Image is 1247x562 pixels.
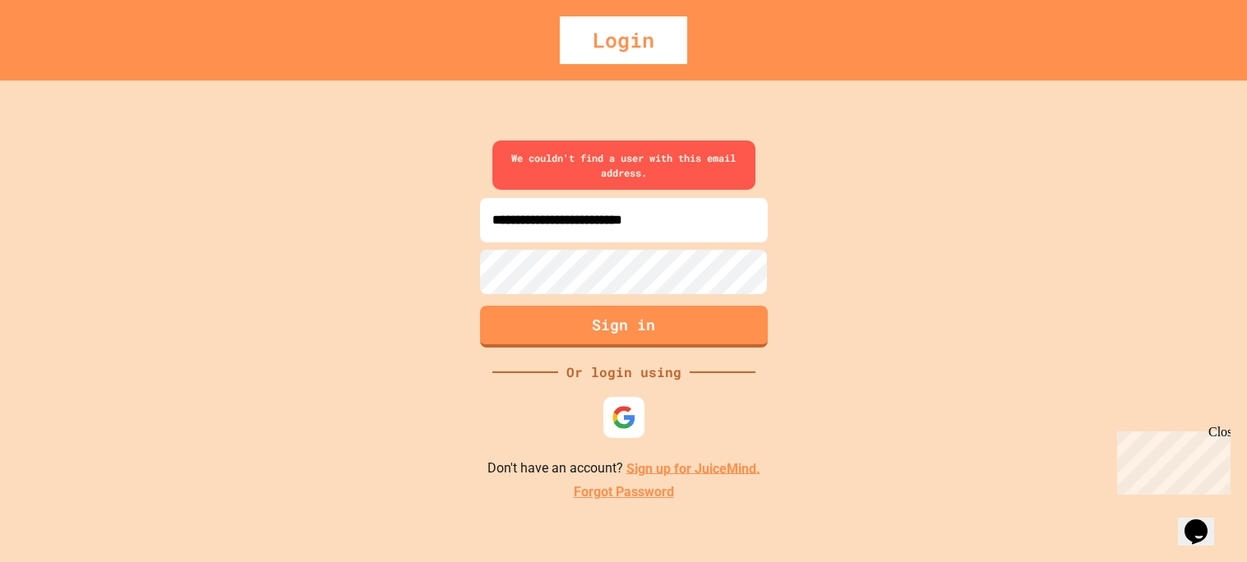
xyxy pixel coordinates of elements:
a: Sign up for JuiceMind. [626,460,760,476]
div: Chat with us now!Close [7,7,113,104]
iframe: chat widget [1111,425,1231,495]
div: We couldn't find a user with this email address. [492,140,755,190]
p: Don't have an account? [487,458,760,479]
button: Sign in [480,306,768,348]
img: google-icon.svg [612,405,636,430]
div: Login [560,16,687,64]
iframe: chat widget [1178,496,1231,546]
a: Forgot Password [574,482,674,502]
div: Or login using [558,362,690,382]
